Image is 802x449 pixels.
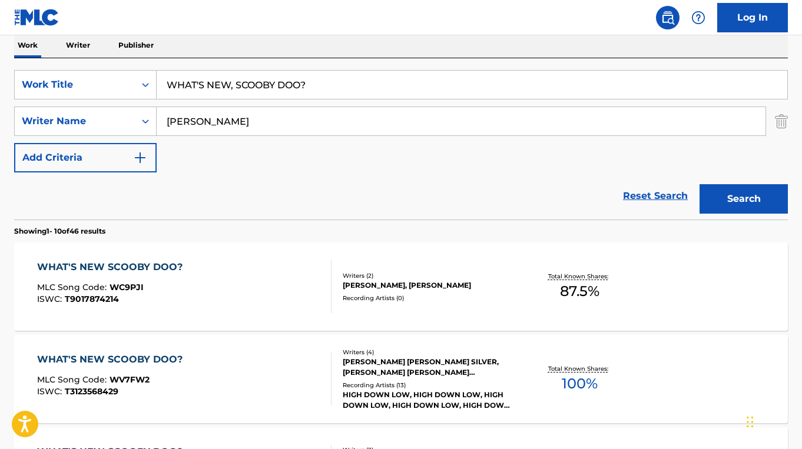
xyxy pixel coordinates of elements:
[37,260,188,274] div: WHAT'S NEW SCOOBY DOO?
[22,114,128,128] div: Writer Name
[22,78,128,92] div: Work Title
[687,6,710,29] div: Help
[65,294,119,304] span: T9017874214
[37,386,65,397] span: ISWC :
[562,373,598,394] span: 100 %
[747,404,754,440] div: Drag
[343,390,515,411] div: HIGH DOWN LOW, HIGH DOWN LOW, HIGH DOWN LOW, HIGH DOWN LOW, HIGH DOWN LOW
[775,107,788,136] img: Delete Criterion
[661,11,675,25] img: search
[548,272,611,281] p: Total Known Shares:
[343,348,515,357] div: Writers ( 4 )
[62,33,94,58] p: Writer
[37,294,65,304] span: ISWC :
[14,33,41,58] p: Work
[560,281,599,302] span: 87.5 %
[110,374,150,385] span: WV7FW2
[14,143,157,172] button: Add Criteria
[14,335,788,423] a: WHAT'S NEW SCOOBY DOO?MLC Song Code:WV7FW2ISWC:T3123568429Writers (4)[PERSON_NAME] [PERSON_NAME] ...
[37,352,188,367] div: WHAT'S NEW SCOOBY DOO?
[717,3,788,32] a: Log In
[14,226,105,237] p: Showing 1 - 10 of 46 results
[343,381,515,390] div: Recording Artists ( 13 )
[115,33,157,58] p: Publisher
[691,11,705,25] img: help
[343,271,515,280] div: Writers ( 2 )
[548,364,611,373] p: Total Known Shares:
[14,70,788,219] form: Search Form
[617,183,694,209] a: Reset Search
[656,6,680,29] a: Public Search
[343,357,515,378] div: [PERSON_NAME] [PERSON_NAME] SILVER, [PERSON_NAME] [PERSON_NAME] [PERSON_NAME]
[133,151,147,165] img: 9d2ae6d4665cec9f34b9.svg
[700,184,788,214] button: Search
[14,9,59,26] img: MLC Logo
[743,393,802,449] iframe: Chat Widget
[343,294,515,302] div: Recording Artists ( 0 )
[37,282,110,292] span: MLC Song Code :
[110,282,144,292] span: WC9PJI
[14,242,788,331] a: WHAT'S NEW SCOOBY DOO?MLC Song Code:WC9PJIISWC:T9017874214Writers (2)[PERSON_NAME], [PERSON_NAME]...
[37,374,110,385] span: MLC Song Code :
[343,280,515,291] div: [PERSON_NAME], [PERSON_NAME]
[65,386,118,397] span: T3123568429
